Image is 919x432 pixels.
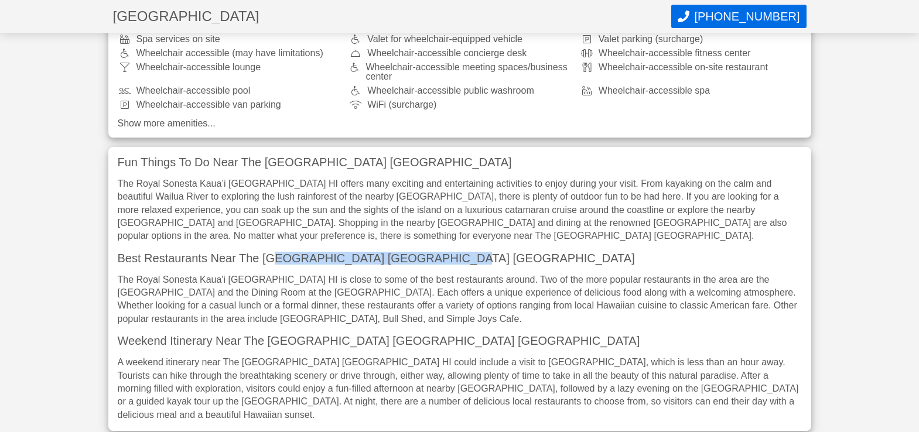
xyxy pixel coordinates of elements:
div: Wheelchair-accessible fitness center [580,49,802,58]
h3: Weekend Itinerary Near The [GEOGRAPHIC_DATA] [GEOGRAPHIC_DATA] [GEOGRAPHIC_DATA] [118,335,802,347]
h3: Best Restaurants Near The [GEOGRAPHIC_DATA] [GEOGRAPHIC_DATA] [GEOGRAPHIC_DATA] [118,252,802,264]
div: WiFi (surcharge) [349,100,570,109]
div: Valet parking (surcharge) [580,35,802,44]
h1: [GEOGRAPHIC_DATA] [113,9,672,23]
h3: Fun Things To Do Near The [GEOGRAPHIC_DATA] [GEOGRAPHIC_DATA] [118,156,802,168]
p: A weekend itinerary near The [GEOGRAPHIC_DATA] [GEOGRAPHIC_DATA] HI could include a visit to [GEO... [118,356,802,421]
div: Valet for wheelchair-equipped vehicle [349,35,570,44]
div: Wheelchair-accessible van parking [118,100,340,109]
span: [PHONE_NUMBER] [694,10,800,23]
div: Spa services on site [118,35,340,44]
button: Call [671,5,806,28]
div: Wheelchair-accessible spa [580,86,802,95]
div: Wheelchair-accessible pool [118,86,340,95]
div: Wheelchair-accessible meeting spaces/business center [349,63,570,81]
div: Wheelchair-accessible on-site restaurant [580,63,802,81]
p: The Royal Sonesta Kaua'i [GEOGRAPHIC_DATA] HI is close to some of the best restaurants around. Tw... [118,273,802,326]
div: Wheelchair accessible (may have limitations) [118,49,340,58]
div: Wheelchair-accessible lounge [118,63,340,81]
p: The Royal Sonesta Kaua’i [GEOGRAPHIC_DATA] HI offers many exciting and entertaining activities to... [118,177,802,243]
div: Wheelchair-accessible public washroom [349,86,570,95]
a: Show more amenities... [118,119,802,128]
div: Wheelchair-accessible concierge desk [349,49,570,58]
